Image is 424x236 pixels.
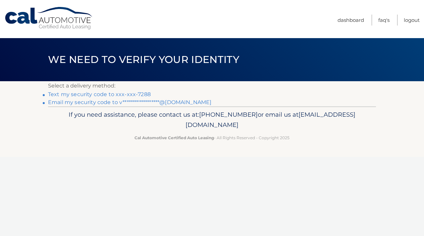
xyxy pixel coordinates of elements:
a: FAQ's [378,15,390,26]
span: [PHONE_NUMBER] [199,111,258,118]
p: Select a delivery method: [48,81,376,90]
p: - All Rights Reserved - Copyright 2025 [52,134,372,141]
span: We need to verify your identity [48,53,239,66]
strong: Cal Automotive Certified Auto Leasing [134,135,214,140]
a: Dashboard [338,15,364,26]
a: Cal Automotive [4,7,94,30]
a: Text my security code to xxx-xxx-7288 [48,91,151,97]
p: If you need assistance, please contact us at: or email us at [52,109,372,131]
a: Logout [404,15,420,26]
